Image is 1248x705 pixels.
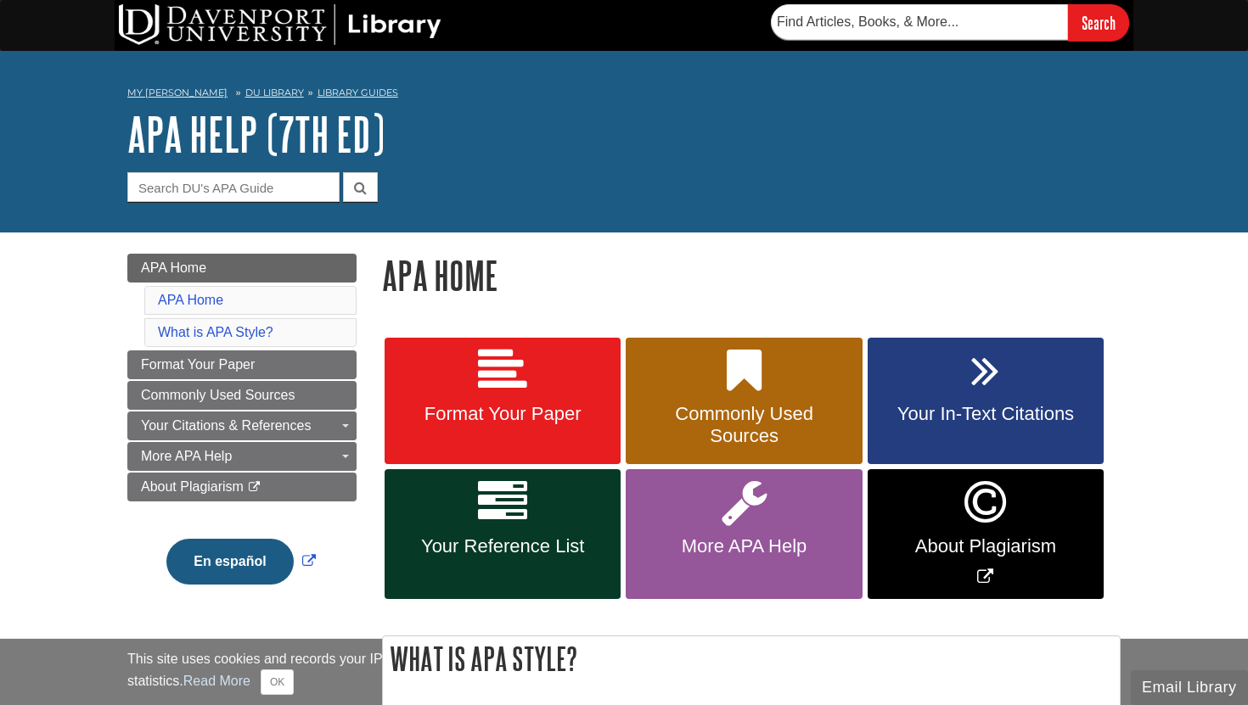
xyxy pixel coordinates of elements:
[638,535,849,557] span: More APA Help
[141,479,244,494] span: About Plagiarism
[880,403,1091,425] span: Your In-Text Citations
[385,338,621,465] a: Format Your Paper
[771,4,1068,40] input: Find Articles, Books, & More...
[626,469,862,599] a: More APA Help
[1068,4,1129,41] input: Search
[127,442,357,471] a: More APA Help
[158,293,223,307] a: APA Home
[127,172,340,202] input: Search DU's APA Guide
[868,469,1104,599] a: Link opens in new window
[127,86,228,100] a: My [PERSON_NAME]
[383,636,1120,681] h2: What is APA Style?
[638,403,849,447] span: Commonly Used Sources
[141,418,311,433] span: Your Citations & References
[162,554,319,568] a: Link opens in new window
[158,325,273,339] a: What is APA Style?
[127,381,357,410] a: Commonly Used Sources
[626,338,862,465] a: Commonly Used Sources
[127,473,357,501] a: About Plagiarism
[868,338,1104,465] a: Your In-Text Citations
[771,4,1129,41] form: Searches DU Library's articles, books, and more
[247,482,261,493] i: This link opens in a new window
[397,535,608,557] span: Your Reference List
[141,357,255,372] span: Format Your Paper
[183,674,250,688] a: Read More
[127,350,357,379] a: Format Your Paper
[318,87,398,98] a: Library Guides
[397,403,608,425] span: Format Your Paper
[127,411,357,440] a: Your Citations & References
[127,108,385,160] a: APA Help (7th Ed)
[1131,670,1248,705] button: Email Library
[127,81,1121,109] nav: breadcrumb
[385,469,621,599] a: Your Reference List
[141,260,206,275] span: APA Home
[127,649,1121,695] div: This site uses cookies and records your IP address for usage statistics. Additionally, we use Goo...
[141,388,295,402] span: Commonly Used Sources
[245,87,304,98] a: DU Library
[127,254,357,283] a: APA Home
[166,539,293,585] button: En español
[127,254,357,613] div: Guide Page Menu
[382,254,1121,297] h1: APA Home
[880,535,1091,557] span: About Plagiarism
[119,4,441,45] img: DU Library
[261,669,294,695] button: Close
[141,449,232,463] span: More APA Help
